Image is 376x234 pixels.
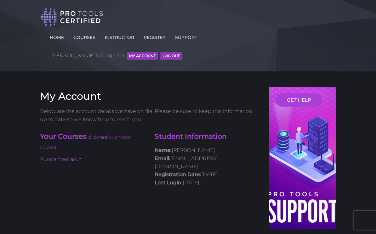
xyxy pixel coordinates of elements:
p: Below are the account details we have on file. Please be sure to keep this information up to date... [40,107,260,123]
a: COURSES [72,31,97,41]
p: [PERSON_NAME] [EMAIL_ADDRESS][DOMAIN_NAME] [DATE] [DATE] [155,146,260,187]
a: SUPPORT [174,31,199,41]
a: here [98,134,107,140]
a: REGISTER [142,31,167,41]
strong: Name: [155,147,172,153]
h4: Your Courses [40,132,145,153]
a: GET HELP [276,93,322,107]
button: MY ACCOUNT [127,52,158,60]
strong: Email: [155,155,170,161]
a: Fundamentals 2 [40,156,81,162]
strong: Last Login: [155,180,183,186]
span: [PERSON_NAME] is logged in [51,46,182,65]
img: Pro Tools Certified Logo [40,7,103,27]
h4: Student Information [155,132,260,142]
a: INSTRUCTOR [103,31,136,41]
strong: Registration Date: [155,171,201,177]
button: Log Out [160,52,182,60]
a: HOME [48,31,66,41]
span: (click for another course) [40,134,132,150]
h3: My Account [40,90,260,102]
